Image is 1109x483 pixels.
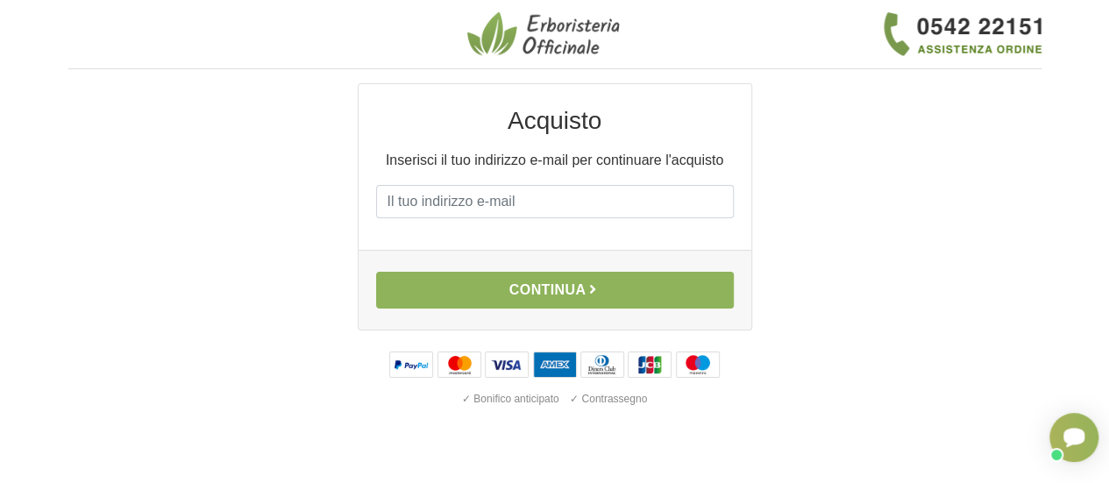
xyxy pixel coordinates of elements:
div: ✓ Bonifico anticipato [459,387,563,410]
iframe: Smartsupp widget button [1049,413,1098,462]
h2: Acquisto [376,105,734,136]
button: Continua [376,272,734,309]
p: Inserisci il tuo indirizzo e-mail per continuare l'acquisto [376,150,734,171]
img: Erboristeria Officinale [467,11,625,58]
div: ✓ Contrassegno [566,387,650,410]
input: Il tuo indirizzo e-mail [376,185,734,218]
